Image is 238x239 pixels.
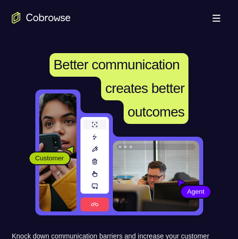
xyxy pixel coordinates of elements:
span: Customer [29,153,70,163]
img: A customer support agent talking on the phone [113,141,199,211]
span: Better communication [53,57,180,72]
img: A customer holding their phone [39,93,77,211]
span: creates better [105,81,184,96]
img: A series of tools used in co-browsing sessions [80,117,109,211]
a: Go to the home page [12,12,71,24]
span: Agent [181,187,210,197]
